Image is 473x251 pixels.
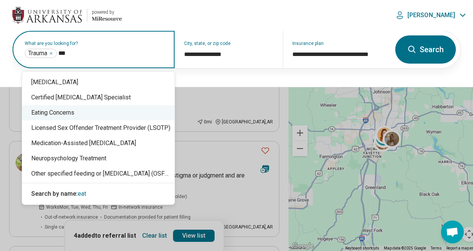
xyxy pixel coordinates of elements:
[441,221,464,243] div: Open chat
[49,51,53,56] button: Trauma
[22,120,175,136] div: Licensed Sex Offender Treatment Provider (LSOTP)
[22,72,175,205] div: Suggestions
[12,6,82,24] img: University of Arkansas
[22,136,175,151] div: Medication-Assisted [MEDICAL_DATA]
[92,9,122,16] div: powered by
[22,151,175,166] div: Neuropsychology Treatment
[395,35,456,64] button: Search
[25,41,165,46] label: What are you looking for?
[22,105,175,120] div: Eating Concerns
[78,190,86,197] span: eat
[25,49,57,58] div: Trauma
[22,166,175,181] div: Other specified feeding or [MEDICAL_DATA] (OSFED)
[28,50,47,57] span: Trauma
[22,90,175,105] div: Certified [MEDICAL_DATA] Specialist
[407,11,455,19] p: [PERSON_NAME]
[31,190,78,197] span: Search by name:
[22,75,175,90] div: [MEDICAL_DATA]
